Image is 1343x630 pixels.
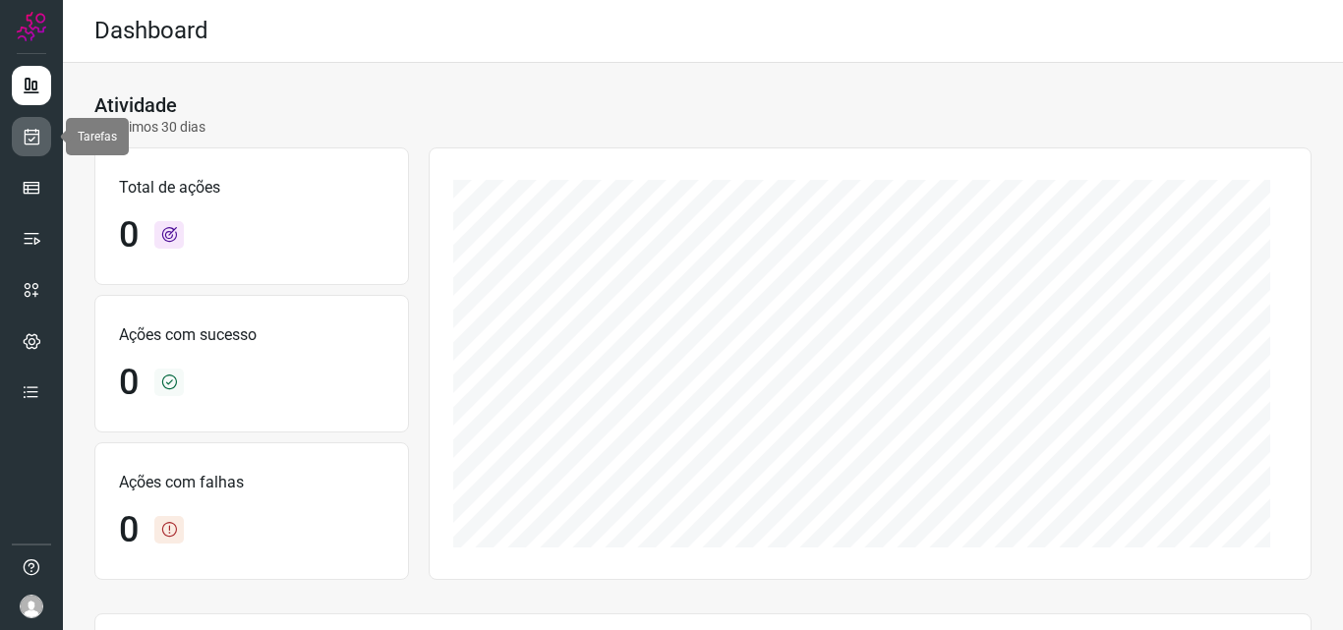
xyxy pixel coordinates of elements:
[94,93,177,117] h3: Atividade
[119,176,384,200] p: Total de ações
[119,471,384,494] p: Ações com falhas
[20,595,43,618] img: avatar-user-boy.jpg
[119,214,139,257] h1: 0
[119,362,139,404] h1: 0
[94,117,205,138] p: Últimos 30 dias
[94,17,208,45] h2: Dashboard
[17,12,46,41] img: Logo
[78,130,117,143] span: Tarefas
[119,509,139,551] h1: 0
[119,323,384,347] p: Ações com sucesso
